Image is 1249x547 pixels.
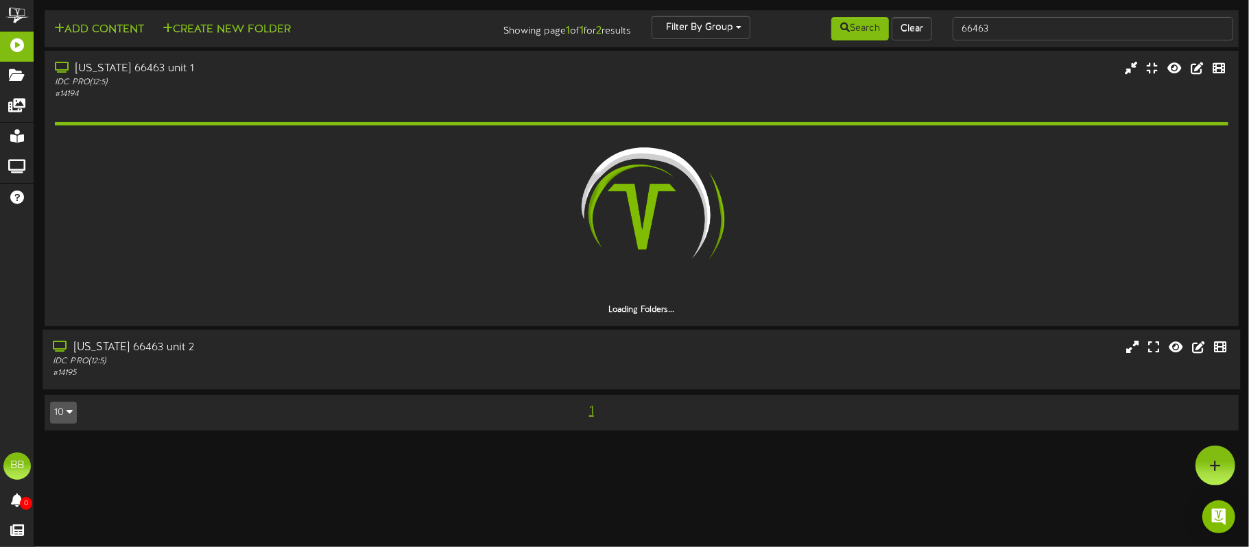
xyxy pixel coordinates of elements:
[554,129,730,304] img: loading-spinner-2.png
[609,305,675,315] strong: Loading Folders...
[50,402,77,424] button: 10
[158,21,295,38] button: Create New Folder
[831,17,889,40] button: Search
[580,25,584,37] strong: 1
[1202,500,1235,533] div: Open Intercom Messenger
[3,452,31,480] div: BB
[53,367,531,379] div: # 14195
[20,497,32,510] span: 0
[566,25,570,37] strong: 1
[55,88,532,100] div: # 14194
[55,77,532,88] div: IDC PRO ( 12:5 )
[953,17,1233,40] input: -- Search Playlists by Name --
[53,340,531,356] div: [US_STATE] 66463 unit 2
[892,17,932,40] button: Clear
[596,25,602,37] strong: 2
[586,404,597,419] span: 1
[53,356,531,367] div: IDC PRO ( 12:5 )
[652,16,750,39] button: Filter By Group
[441,16,641,39] div: Showing page of for results
[50,21,148,38] button: Add Content
[55,61,532,77] div: [US_STATE] 66463 unit 1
